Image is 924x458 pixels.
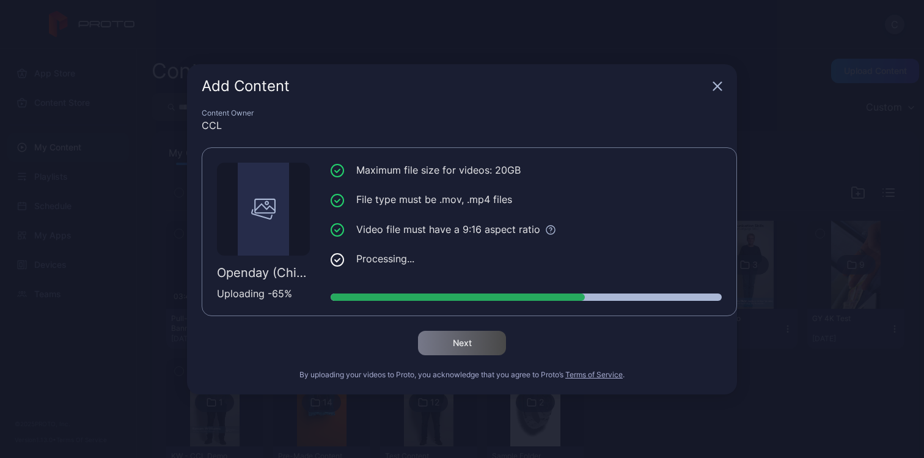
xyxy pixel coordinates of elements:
div: Next [453,338,472,348]
li: Maximum file size for videos: 20GB [331,163,722,178]
li: Processing... [331,251,722,267]
div: CCL [202,118,722,133]
div: Openday (Chinese) Spelling Corrected.mp4 [217,265,310,280]
button: Terms of Service [565,370,623,380]
button: Next [418,331,506,355]
li: Video file must have a 9:16 aspect ratio [331,222,722,237]
div: Content Owner [202,108,722,118]
div: Uploading - 65 % [217,286,310,301]
div: Add Content [202,79,708,94]
div: By uploading your videos to Proto, you acknowledge that you agree to Proto’s . [202,370,722,380]
li: File type must be .mov, .mp4 files [331,192,722,207]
